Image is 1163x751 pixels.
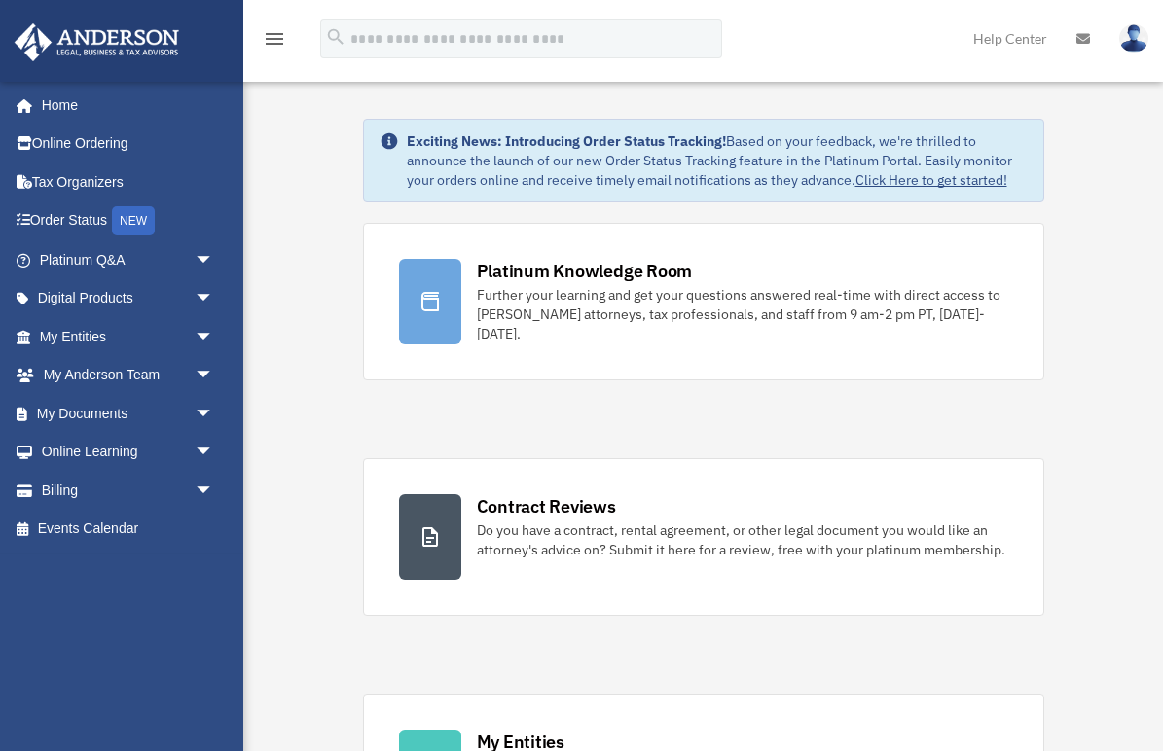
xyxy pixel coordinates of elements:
span: arrow_drop_down [195,317,234,357]
a: Order StatusNEW [14,201,243,241]
span: arrow_drop_down [195,240,234,280]
a: Online Ordering [14,125,243,163]
a: My Anderson Teamarrow_drop_down [14,356,243,395]
div: Contract Reviews [477,494,616,519]
img: Anderson Advisors Platinum Portal [9,23,185,61]
a: Tax Organizers [14,162,243,201]
a: My Entitiesarrow_drop_down [14,317,243,356]
a: Online Learningarrow_drop_down [14,433,243,472]
a: My Documentsarrow_drop_down [14,394,243,433]
i: search [325,26,346,48]
div: Do you have a contract, rental agreement, or other legal document you would like an attorney's ad... [477,520,1008,559]
div: Platinum Knowledge Room [477,259,693,283]
a: Contract Reviews Do you have a contract, rental agreement, or other legal document you would like... [363,458,1044,616]
a: Home [14,86,234,125]
a: Digital Productsarrow_drop_down [14,279,243,318]
a: Platinum Knowledge Room Further your learning and get your questions answered real-time with dire... [363,223,1044,380]
a: Click Here to get started! [855,171,1007,189]
div: NEW [112,206,155,235]
strong: Exciting News: Introducing Order Status Tracking! [407,132,726,150]
a: Billingarrow_drop_down [14,471,243,510]
i: menu [263,27,286,51]
span: arrow_drop_down [195,279,234,319]
span: arrow_drop_down [195,394,234,434]
span: arrow_drop_down [195,433,234,473]
a: menu [263,34,286,51]
div: Further your learning and get your questions answered real-time with direct access to [PERSON_NAM... [477,285,1008,343]
a: Platinum Q&Aarrow_drop_down [14,240,243,279]
a: Events Calendar [14,510,243,549]
span: arrow_drop_down [195,356,234,396]
img: User Pic [1119,24,1148,53]
div: Based on your feedback, we're thrilled to announce the launch of our new Order Status Tracking fe... [407,131,1028,190]
span: arrow_drop_down [195,471,234,511]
